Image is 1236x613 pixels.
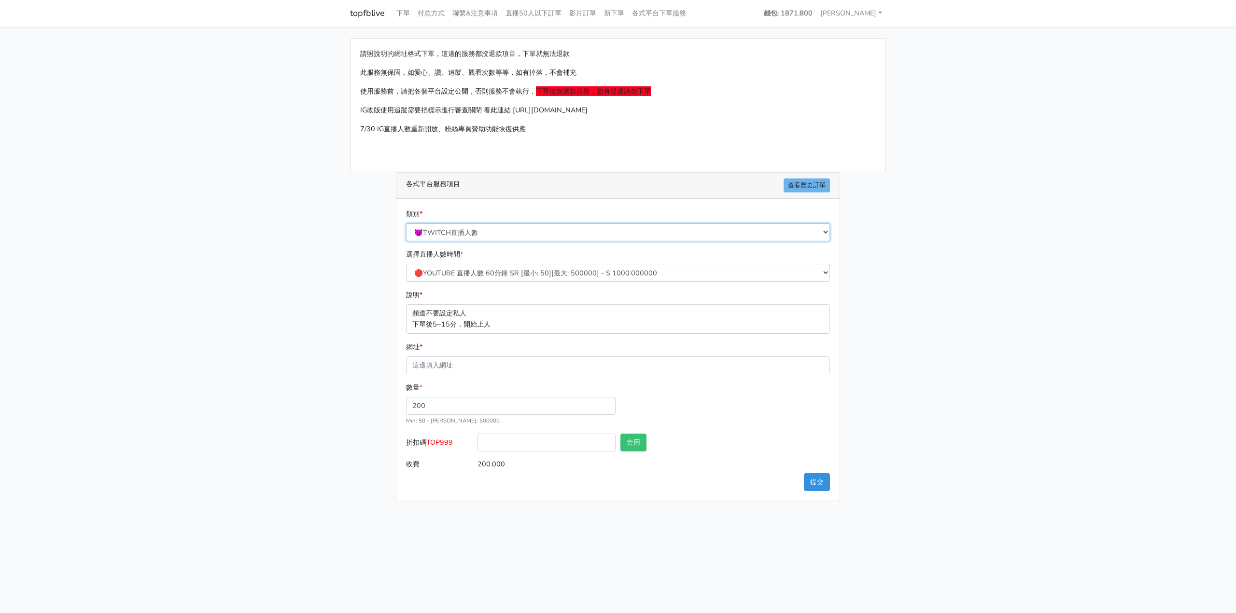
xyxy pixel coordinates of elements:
[414,4,449,23] a: 付款方式
[360,67,876,78] p: 此服務無保固，如愛心、讚、追蹤、觀看次數等等，如有掉落，不會補充
[404,455,475,473] label: 收費
[600,4,628,23] a: 新下單
[628,4,690,23] a: 各式平台下單服務
[396,173,840,199] div: 各式平台服務項目
[406,417,500,424] small: Min: 50 - [PERSON_NAME]: 500000
[784,178,830,192] a: 查看歷史訂單
[393,4,414,23] a: 下單
[406,356,830,374] input: 這邊填入網址
[406,289,422,300] label: 說明
[565,4,600,23] a: 影片訂單
[360,86,876,97] p: 使用服務前，請把各個平台設定公開，否則服務不會執行，
[360,123,876,135] p: 7/30 IG直播人數重新開放、粉絲專頁贊助功能恢復供應
[406,304,830,333] p: 頻道不要設定私人 下單後5~15分，開始上人
[536,86,651,96] span: 下單後無退款服務，如有疑慮請勿下單
[350,4,385,23] a: topfblive
[406,382,422,393] label: 數量
[406,249,463,260] label: 選擇直播人數時間
[502,4,565,23] a: 直播50人以下訂單
[760,4,816,23] a: 錢包: 1871.800
[406,208,422,219] label: 類別
[404,434,475,455] label: 折扣碼
[816,4,886,23] a: [PERSON_NAME]
[426,437,453,447] span: TOP999
[449,4,502,23] a: 聯繫&注意事項
[360,105,876,116] p: IG改版使用追蹤需要把標示進行審查關閉 看此連結 [URL][DOMAIN_NAME]
[764,8,813,18] strong: 錢包: 1871.800
[406,341,422,353] label: 網址
[804,473,830,491] button: 提交
[620,434,646,451] button: 套用
[360,48,876,59] p: 請照說明的網址格式下單，這邊的服務都沒退款項目，下單就無法退款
